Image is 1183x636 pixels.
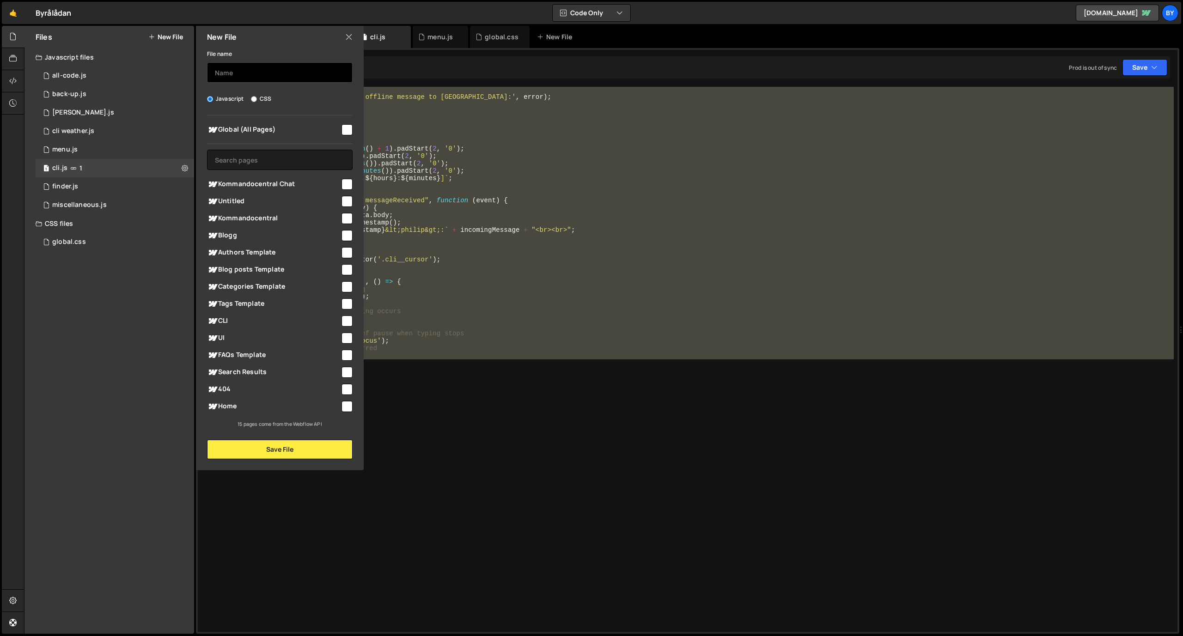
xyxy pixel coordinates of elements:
[1076,5,1159,21] a: [DOMAIN_NAME]
[207,401,340,412] span: Home
[207,264,340,275] span: Blog posts Template
[52,127,94,135] div: cli weather.js
[207,213,340,224] span: Kommandocentral
[1069,64,1117,72] div: Prod is out of sync
[251,96,257,102] input: CSS
[553,5,630,21] button: Code Only
[36,122,194,140] div: 10338/45687.js
[238,421,322,427] small: 15 pages come from the Webflow API
[36,7,71,18] div: Byrålådan
[52,145,78,154] div: menu.js
[1122,59,1167,76] button: Save
[36,159,194,177] div: 10338/23371.js
[52,182,78,191] div: finder.js
[36,32,52,42] h2: Files
[251,94,271,103] label: CSS
[52,90,86,98] div: back-up.js
[207,440,353,459] button: Save File
[43,165,49,173] span: 1
[207,179,340,190] span: Kommandocentral Chat
[148,33,183,41] button: New File
[427,32,453,42] div: menu.js
[52,201,107,209] div: miscellaneous.js
[207,196,340,207] span: Untitled
[207,315,340,327] span: CLI
[207,96,213,102] input: Javascript
[207,124,340,135] span: Global (All Pages)
[52,72,86,80] div: all-code.js
[207,150,353,170] input: Search pages
[485,32,518,42] div: global.css
[36,177,194,196] div: 10338/24973.js
[207,247,340,258] span: Authors Template
[24,214,194,233] div: CSS files
[207,350,340,361] span: FAQs Template
[36,67,194,85] div: 10338/35579.js
[52,238,86,246] div: global.css
[52,109,114,117] div: [PERSON_NAME].js
[370,32,385,42] div: cli.js
[207,281,340,292] span: Categories Template
[36,140,194,159] div: 10338/45238.js
[207,49,232,59] label: File name
[207,230,340,241] span: Blogg
[79,164,82,172] span: 1
[207,62,353,83] input: Name
[207,367,340,378] span: Search Results
[36,196,194,214] div: 10338/45237.js
[24,48,194,67] div: Javascript files
[36,103,194,122] div: 10338/45273.js
[537,32,576,42] div: New File
[207,32,237,42] h2: New File
[207,298,340,309] span: Tags Template
[36,233,197,251] div: 10338/24192.css
[2,2,24,24] a: 🤙
[52,164,67,172] div: cli.js
[207,384,340,395] span: 404
[207,333,340,344] span: UI
[207,94,244,103] label: Javascript
[36,85,194,103] div: 10338/45267.js
[1162,5,1178,21] a: By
